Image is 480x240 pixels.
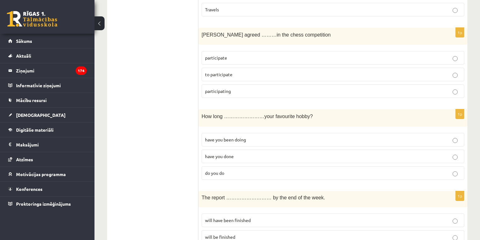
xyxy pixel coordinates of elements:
[16,78,87,93] legend: Informatīvie ziņojumi
[453,155,458,160] input: have you done
[455,109,464,119] p: 1p
[8,167,87,181] a: Motivācijas programma
[76,66,87,75] i: 174
[453,219,458,224] input: will have been finished
[16,53,31,59] span: Aktuāli
[205,170,224,176] span: do you do
[453,56,458,61] input: participate
[202,114,313,119] span: How long ……………………your favourite hobby?
[453,89,458,94] input: participating
[16,157,33,162] span: Atzīmes
[8,78,87,93] a: Informatīvie ziņojumi
[8,63,87,78] a: Ziņojumi174
[16,137,87,152] legend: Maksājumi
[8,108,87,122] a: [DEMOGRAPHIC_DATA]
[16,171,66,177] span: Motivācijas programma
[205,71,232,77] span: to participate
[205,217,251,223] span: will have been finished
[16,201,71,207] span: Proktoringa izmēģinājums
[8,152,87,167] a: Atzīmes
[202,32,331,37] span: [PERSON_NAME] agreed ………in the chess competition
[205,234,235,240] span: will be finished
[205,153,234,159] span: have you done
[16,97,47,103] span: Mācību resursi
[455,191,464,201] p: 1p
[453,171,458,176] input: do you do
[8,123,87,137] a: Digitālie materiāli
[8,93,87,107] a: Mācību resursi
[453,73,458,78] input: to participate
[16,63,87,78] legend: Ziņojumi
[16,112,66,118] span: [DEMOGRAPHIC_DATA]
[455,27,464,37] p: 1p
[205,55,227,60] span: participate
[202,195,325,200] span: The report ……………………… by the end of the week.
[16,127,54,133] span: Digitālie materiāli
[8,182,87,196] a: Konferences
[8,49,87,63] a: Aktuāli
[205,137,246,142] span: have you been doing
[7,11,57,27] a: Rīgas 1. Tālmācības vidusskola
[16,38,32,44] span: Sākums
[205,88,231,94] span: participating
[205,7,219,12] span: Travels
[453,138,458,143] input: have you been doing
[8,34,87,48] a: Sākums
[8,197,87,211] a: Proktoringa izmēģinājums
[8,137,87,152] a: Maksājumi
[16,186,43,192] span: Konferences
[453,8,458,13] input: Travels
